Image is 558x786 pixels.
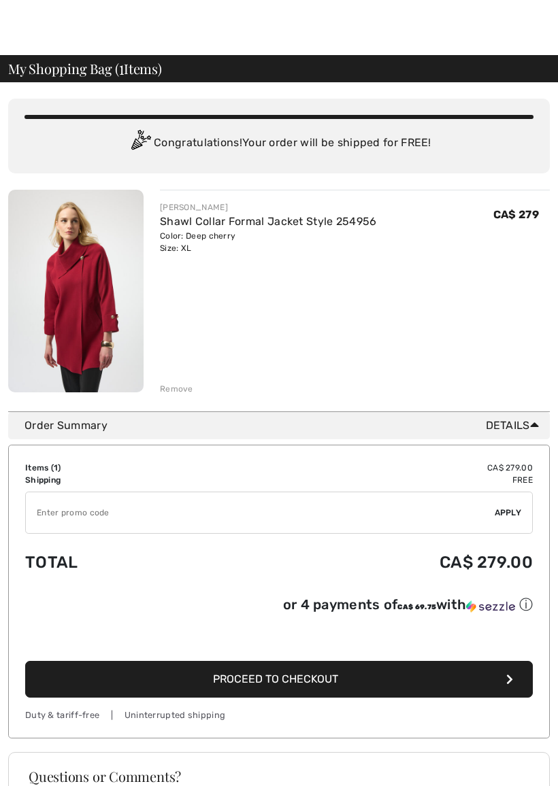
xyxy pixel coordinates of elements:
[495,507,522,519] span: Apply
[213,672,338,685] span: Proceed to Checkout
[29,770,529,783] h3: Questions or Comments?
[160,201,377,213] div: [PERSON_NAME]
[493,208,539,221] span: CA$ 279
[54,463,58,473] span: 1
[486,417,544,434] span: Details
[466,600,515,613] img: Sezzle
[160,230,377,254] div: Color: Deep cherry Size: XL
[160,215,377,228] a: Shawl Collar Formal Jacket Style 254956
[8,62,162,75] span: My Shopping Bag ( Items)
[25,474,208,486] td: Shipping
[24,130,534,157] div: Congratulations! Your order will be shipped for FREE!
[8,190,144,392] img: Shawl Collar Formal Jacket Style 254956
[25,708,533,721] div: Duty & tariff-free | Uninterrupted shipping
[26,492,495,533] input: Promo code
[25,661,533,698] button: Proceed to Checkout
[127,130,154,157] img: Congratulation2.svg
[25,539,208,585] td: Total
[25,619,533,656] iframe: PayPal-paypal
[25,462,208,474] td: Items ( )
[283,596,533,614] div: or 4 payments of with
[24,417,544,434] div: Order Summary
[25,596,533,619] div: or 4 payments ofCA$ 69.75withSezzle Click to learn more about Sezzle
[160,383,193,395] div: Remove
[397,603,436,611] span: CA$ 69.75
[208,539,533,585] td: CA$ 279.00
[208,462,533,474] td: CA$ 279.00
[119,58,124,76] span: 1
[208,474,533,486] td: Free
